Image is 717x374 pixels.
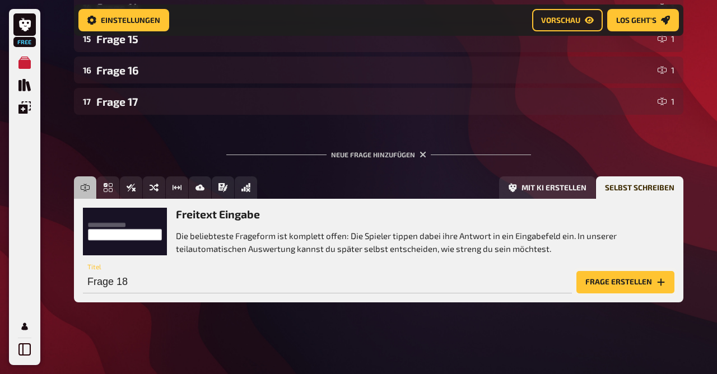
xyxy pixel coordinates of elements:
[13,96,36,119] a: Einblendungen
[83,65,92,75] div: 16
[658,34,674,43] div: 1
[541,16,580,24] span: Vorschau
[83,271,572,293] input: Titel
[96,1,653,14] div: Frage 14
[499,176,595,199] button: Mit KI erstellen
[13,74,36,96] a: Quiz Sammlung
[226,133,531,167] div: Neue Frage hinzufügen
[83,34,92,44] div: 15
[78,9,169,31] button: Einstellungen
[532,9,603,31] button: Vorschau
[96,32,653,45] div: Frage 15
[212,176,234,199] button: Prosa (Langtext)
[143,176,165,199] button: Sortierfrage
[658,66,674,74] div: 1
[13,52,36,74] a: Meine Quizze
[96,95,653,108] div: Frage 17
[235,176,257,199] button: Offline Frage
[166,176,188,199] button: Schätzfrage
[176,208,674,221] h3: Freitext Eingabe
[658,97,674,106] div: 1
[74,176,96,199] button: Freitext Eingabe
[101,16,160,24] span: Einstellungen
[607,9,679,31] button: Los geht's
[176,230,674,255] p: Die beliebteste Frageform ist komplett offen: Die Spieler tippen dabei ihre Antwort in ein Eingab...
[83,96,92,106] div: 17
[96,64,653,77] div: Frage 16
[120,176,142,199] button: Wahr / Falsch
[616,16,657,24] span: Los geht's
[189,176,211,199] button: Bild-Antwort
[13,315,36,338] a: Profil
[596,176,683,199] button: Selbst schreiben
[576,271,674,293] button: Frage erstellen
[97,176,119,199] button: Einfachauswahl
[83,2,92,12] div: 14
[15,39,35,45] span: Free
[658,3,674,12] div: 1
